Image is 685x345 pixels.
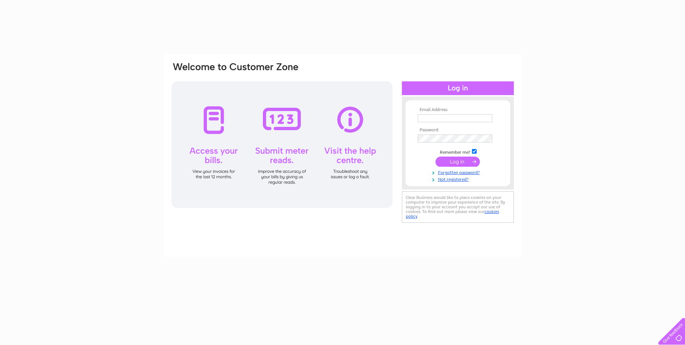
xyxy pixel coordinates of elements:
[416,148,500,155] td: Remember me?
[416,128,500,133] th: Password:
[402,191,514,223] div: Clear Business would like to place cookies on your computer to improve your experience of the sit...
[416,107,500,112] th: Email Address:
[418,169,500,175] a: Forgotten password?
[418,175,500,182] a: Not registered?
[435,157,480,167] input: Submit
[406,209,499,219] a: cookies policy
